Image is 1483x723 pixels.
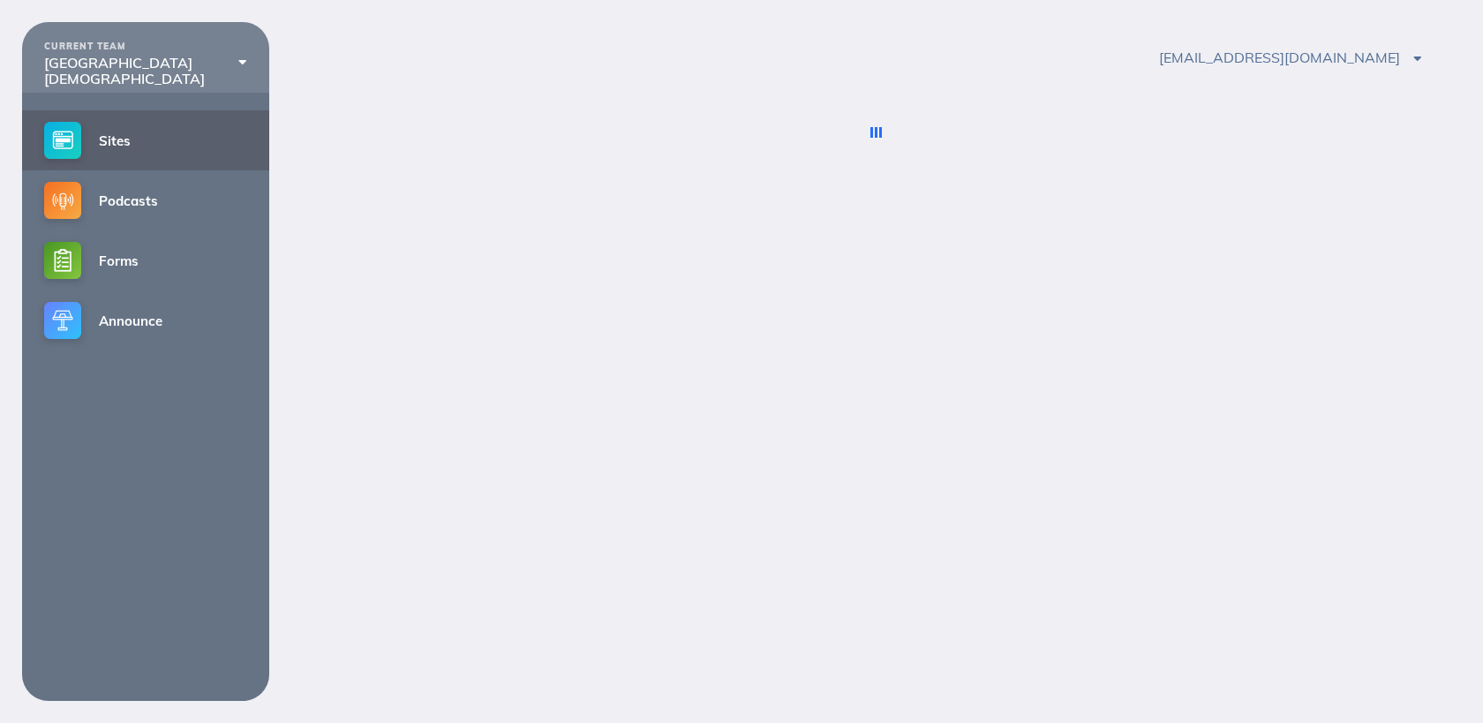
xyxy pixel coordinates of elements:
[875,127,877,140] div: Loading
[22,110,269,170] a: Sites
[22,230,269,290] a: Forms
[44,182,81,219] img: podcasts-small@2x.png
[44,41,247,52] div: CURRENT TEAM
[1159,49,1422,66] span: [EMAIL_ADDRESS][DOMAIN_NAME]
[44,302,81,339] img: announce-small@2x.png
[22,290,269,350] a: Announce
[44,242,81,279] img: forms-small@2x.png
[22,170,269,230] a: Podcasts
[44,122,81,159] img: sites-small@2x.png
[44,55,247,87] div: [GEOGRAPHIC_DATA][DEMOGRAPHIC_DATA]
